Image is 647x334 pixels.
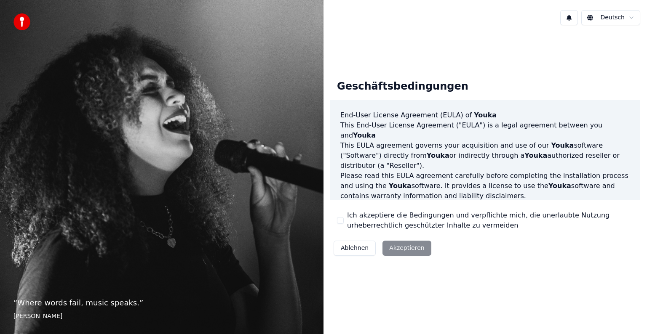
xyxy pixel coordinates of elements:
div: Geschäftsbedingungen [330,73,475,100]
button: Ablehnen [334,241,376,256]
p: This EULA agreement governs your acquisition and use of our software ("Software") directly from o... [340,140,630,171]
img: youka [13,13,30,30]
span: Youka [353,131,376,139]
p: “ Where words fail, music speaks. ” [13,297,310,309]
span: Youka [548,182,571,190]
h3: End-User License Agreement (EULA) of [340,110,630,120]
footer: [PERSON_NAME] [13,312,310,321]
p: Please read this EULA agreement carefully before completing the installation process and using th... [340,171,630,201]
label: Ich akzeptiere die Bedingungen und verpflichte mich, die unerlaubte Nutzung urheberrechtlich gesc... [347,210,634,231]
span: Youka [551,141,574,149]
span: Youka [427,151,449,159]
span: Youka [524,151,547,159]
span: Youka [389,182,412,190]
span: Youka [474,111,497,119]
p: This End-User License Agreement ("EULA") is a legal agreement between you and [340,120,630,140]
